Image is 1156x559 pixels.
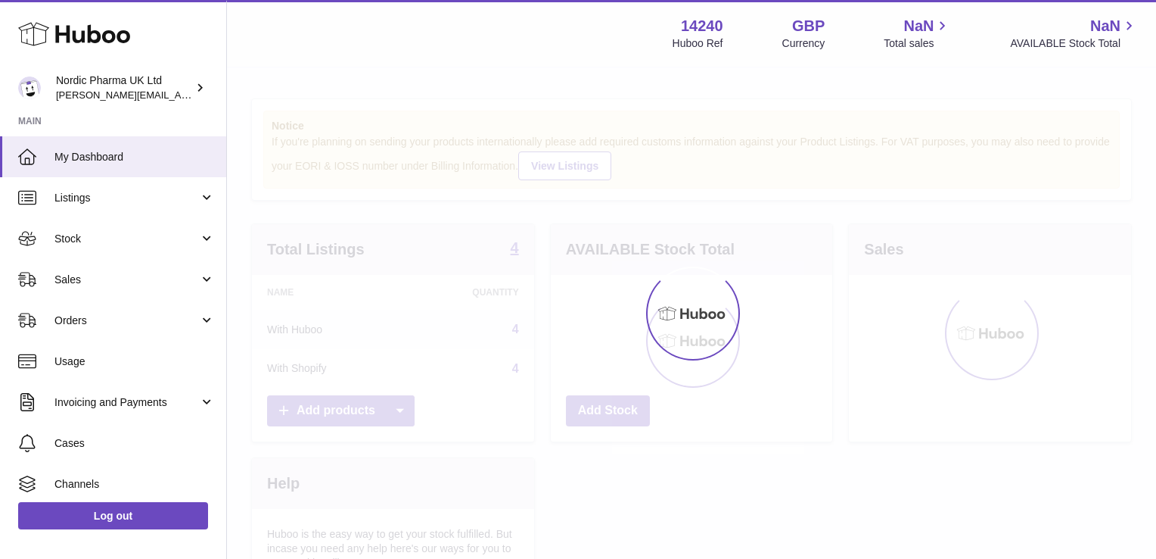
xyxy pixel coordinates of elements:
span: Orders [54,314,199,328]
a: NaN Total sales [884,16,951,51]
a: Log out [18,502,208,529]
span: Sales [54,273,199,287]
div: Currency [782,36,825,51]
strong: 14240 [681,16,723,36]
span: Stock [54,232,199,246]
span: Listings [54,191,199,205]
span: Invoicing and Payments [54,395,199,410]
div: Nordic Pharma UK Ltd [56,73,192,102]
a: NaN AVAILABLE Stock Total [1010,16,1138,51]
span: NaN [903,16,934,36]
strong: GBP [792,16,825,36]
span: Channels [54,477,215,492]
span: My Dashboard [54,150,215,164]
span: Cases [54,436,215,451]
span: AVAILABLE Stock Total [1010,36,1138,51]
div: Huboo Ref [673,36,723,51]
span: [PERSON_NAME][EMAIL_ADDRESS][DOMAIN_NAME] [56,89,303,101]
span: Usage [54,354,215,369]
span: NaN [1090,16,1120,36]
span: Total sales [884,36,951,51]
img: joe.plant@parapharmdev.com [18,77,41,99]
